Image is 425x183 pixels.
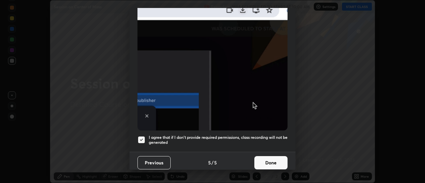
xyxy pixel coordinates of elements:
[214,159,217,166] h4: 5
[254,156,288,169] button: Done
[137,156,171,169] button: Previous
[212,159,213,166] h4: /
[208,159,211,166] h4: 5
[149,135,288,145] h5: I agree that if I don't provide required permissions, class recording will not be generated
